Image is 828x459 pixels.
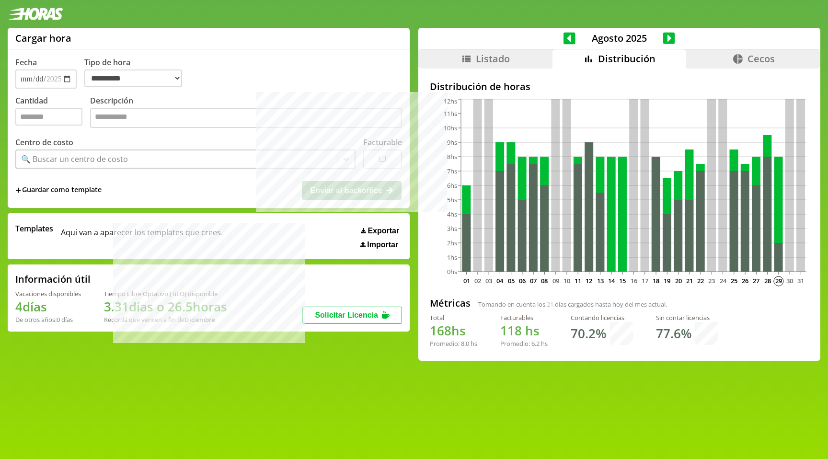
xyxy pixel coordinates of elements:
[15,223,53,234] span: Templates
[642,276,648,285] text: 17
[571,313,633,322] div: Contando licencias
[531,339,540,348] span: 6.2
[708,276,715,285] text: 23
[430,297,471,310] h2: Métricas
[84,69,182,87] select: Tipo de hora
[84,57,190,89] label: Tipo de hora
[61,223,223,249] span: Aqui van a aparecer los templates que crees.
[90,108,402,128] textarea: Descripción
[797,276,804,285] text: 31
[461,339,469,348] span: 8.0
[500,322,548,339] h1: hs
[15,185,21,195] span: +
[430,322,477,339] h1: hs
[686,276,693,285] text: 21
[15,108,82,126] input: Cantidad
[315,311,378,319] span: Solicitar Licencia
[653,276,659,285] text: 18
[547,300,553,309] span: 21
[775,276,782,285] text: 29
[21,154,128,164] div: 🔍 Buscar un centro de costo
[447,210,457,218] tspan: 4hs
[675,276,681,285] text: 20
[530,276,537,285] text: 07
[571,325,606,342] h1: 70.2 %
[575,32,663,45] span: Agosto 2025
[15,185,102,195] span: +Guardar como template
[541,276,548,285] text: 08
[444,124,457,132] tspan: 10hs
[476,52,510,65] span: Listado
[184,315,215,324] b: Diciembre
[786,276,793,285] text: 30
[447,239,457,247] tspan: 2hs
[619,276,626,285] text: 15
[500,313,548,322] div: Facturables
[15,32,71,45] h1: Cargar hora
[15,273,91,286] h2: Información útil
[500,339,548,348] div: Promedio: hs
[447,224,457,233] tspan: 3hs
[90,95,402,130] label: Descripción
[104,315,227,324] div: Recordá que vencen a fin de
[598,52,655,65] span: Distribución
[15,137,73,148] label: Centro de costo
[447,195,457,204] tspan: 5hs
[447,181,457,190] tspan: 6hs
[597,276,604,285] text: 13
[104,289,227,298] div: Tiempo Libre Optativo (TiLO) disponible
[447,138,457,147] tspan: 9hs
[363,137,402,148] label: Facturable
[507,276,514,285] text: 05
[463,276,470,285] text: 01
[15,315,81,324] div: De otros años: 0 días
[358,226,402,236] button: Exportar
[586,276,592,285] text: 12
[563,276,570,285] text: 10
[430,322,451,339] span: 168
[630,276,637,285] text: 16
[8,8,63,20] img: logotipo
[575,276,581,285] text: 11
[368,227,399,235] span: Exportar
[697,276,704,285] text: 22
[656,313,718,322] div: Sin contar licencias
[485,276,492,285] text: 03
[447,167,457,175] tspan: 7hs
[731,276,737,285] text: 25
[444,109,457,118] tspan: 11hs
[764,276,770,285] text: 28
[447,267,457,276] tspan: 0hs
[478,300,667,309] span: Tomando en cuenta los días cargados hasta hoy del mes actual.
[447,253,457,262] tspan: 1hs
[519,276,526,285] text: 06
[753,276,759,285] text: 27
[15,95,90,130] label: Cantidad
[747,52,775,65] span: Cecos
[15,57,37,68] label: Fecha
[474,276,481,285] text: 02
[500,322,522,339] span: 118
[430,339,477,348] div: Promedio: hs
[302,307,402,324] button: Solicitar Licencia
[496,276,504,285] text: 04
[444,97,457,105] tspan: 12hs
[367,241,398,249] span: Importar
[430,80,809,93] h2: Distribución de horas
[15,289,81,298] div: Vacaciones disponibles
[719,276,726,285] text: 24
[15,298,81,315] h1: 4 días
[664,276,670,285] text: 19
[742,276,748,285] text: 26
[608,276,615,285] text: 14
[447,152,457,161] tspan: 8hs
[430,313,477,322] div: Total
[656,325,691,342] h1: 77.6 %
[104,298,227,315] h1: 3.31 días o 26.5 horas
[552,276,559,285] text: 09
